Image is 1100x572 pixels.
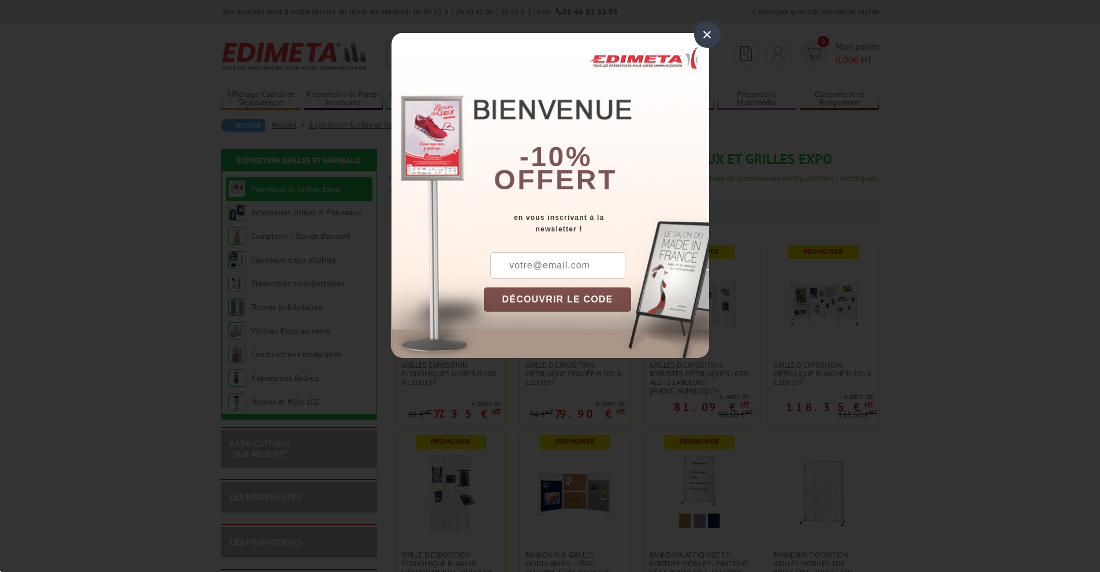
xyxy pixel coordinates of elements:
[484,212,709,235] div: en vous inscrivant à la newsletter !
[494,165,617,195] font: offert
[694,21,721,48] div: ×
[490,252,625,279] input: votre@email.com
[520,141,592,172] b: -10%
[484,287,632,312] button: DÉCOUVRIR LE CODE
